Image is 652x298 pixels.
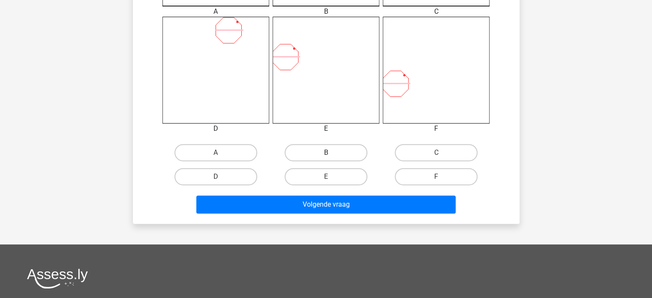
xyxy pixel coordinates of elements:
[395,144,478,161] label: C
[285,144,367,161] label: B
[156,6,276,17] div: A
[174,144,257,161] label: A
[376,123,496,134] div: F
[266,123,386,134] div: E
[285,168,367,185] label: E
[196,196,456,214] button: Volgende vraag
[395,168,478,185] label: F
[376,6,496,17] div: C
[266,6,386,17] div: B
[27,268,88,289] img: Assessly logo
[174,168,257,185] label: D
[156,123,276,134] div: D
